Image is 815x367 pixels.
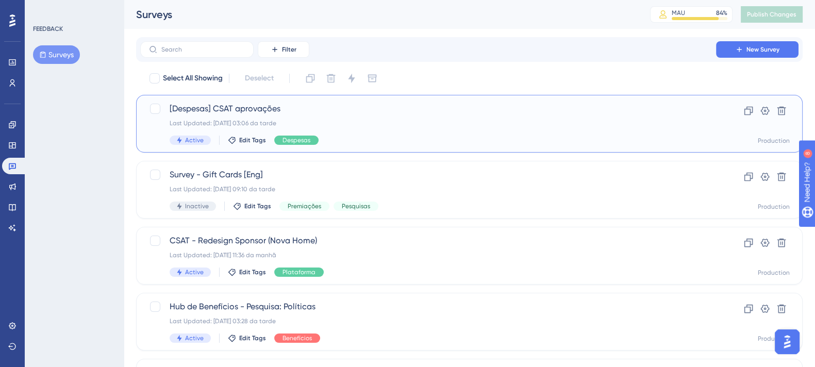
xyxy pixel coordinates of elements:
[170,317,687,325] div: Last Updated: [DATE] 03:28 da tarde
[185,136,204,144] span: Active
[758,203,790,211] div: Production
[716,9,727,17] div: 84 %
[772,326,803,357] iframe: UserGuiding AI Assistant Launcher
[185,268,204,276] span: Active
[161,46,245,53] input: Search
[239,334,266,342] span: Edit Tags
[282,334,312,342] span: Benefícios
[245,72,274,85] span: Deselect
[170,251,687,259] div: Last Updated: [DATE] 11:36 da manhã
[228,334,266,342] button: Edit Tags
[185,202,209,210] span: Inactive
[136,7,624,22] div: Surveys
[228,136,266,144] button: Edit Tags
[342,202,370,210] span: Pesquisas
[747,10,796,19] span: Publish Changes
[282,45,296,54] span: Filter
[239,136,266,144] span: Edit Tags
[288,202,321,210] span: Premiações
[24,3,64,15] span: Need Help?
[236,69,283,88] button: Deselect
[741,6,803,23] button: Publish Changes
[239,268,266,276] span: Edit Tags
[746,45,779,54] span: New Survey
[716,41,799,58] button: New Survey
[758,269,790,277] div: Production
[228,268,266,276] button: Edit Tags
[163,72,223,85] span: Select All Showing
[33,45,80,64] button: Surveys
[170,301,687,313] span: Hub de Benefícios - Pesquisa: Políticas
[33,25,63,33] div: FEEDBACK
[258,41,309,58] button: Filter
[282,136,310,144] span: Despesas
[170,235,687,247] span: CSAT - Redesign Sponsor (Nova Home)
[170,119,687,127] div: Last Updated: [DATE] 03:06 da tarde
[282,268,315,276] span: Plataforma
[170,103,687,115] span: [Despesas] CSAT aprovações
[758,137,790,145] div: Production
[233,202,271,210] button: Edit Tags
[672,9,685,17] div: MAU
[185,334,204,342] span: Active
[72,5,75,13] div: 8
[244,202,271,210] span: Edit Tags
[170,169,687,181] span: Survey - Gift Cards [Eng]
[758,335,790,343] div: Production
[170,185,687,193] div: Last Updated: [DATE] 09:10 da tarde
